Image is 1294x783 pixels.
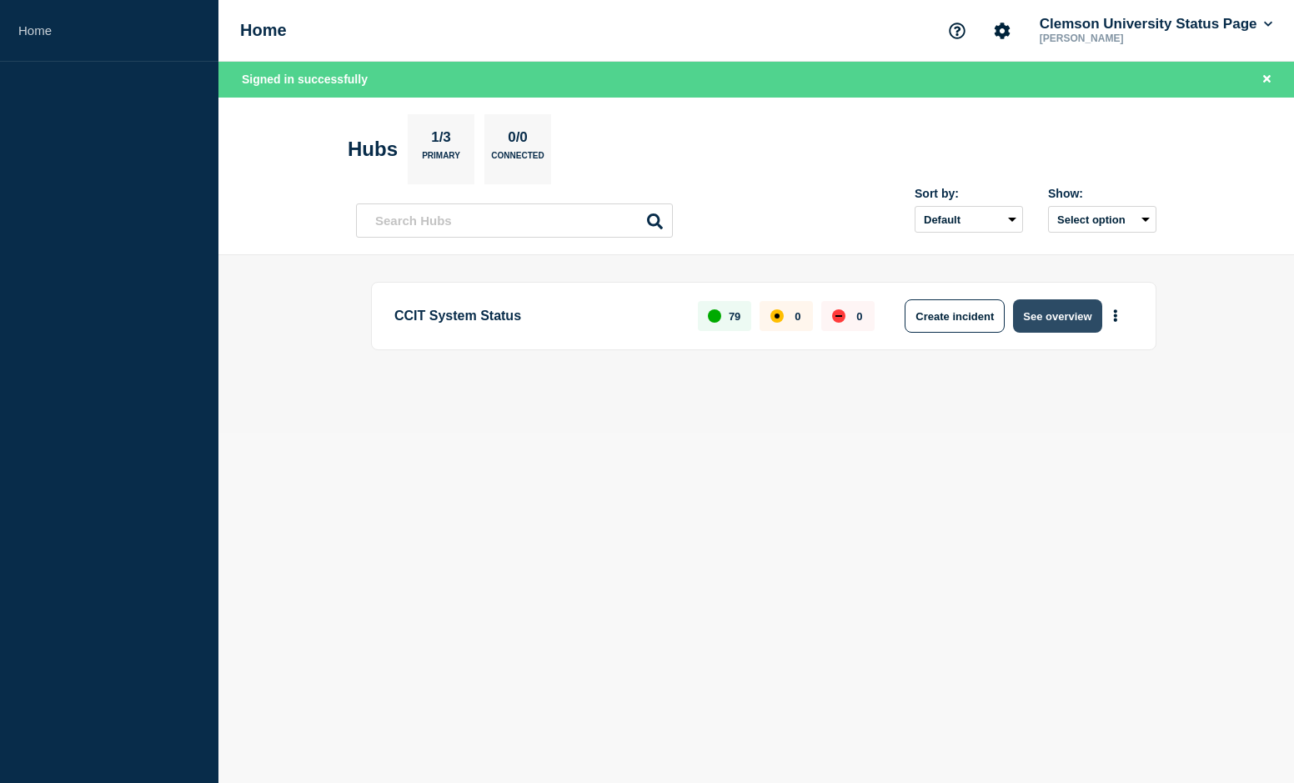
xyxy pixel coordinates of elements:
[915,206,1023,233] select: Sort by
[940,13,975,48] button: Support
[425,129,458,151] p: 1/3
[770,309,784,323] div: affected
[240,21,287,40] h1: Home
[502,129,534,151] p: 0/0
[708,309,721,323] div: up
[915,187,1023,200] div: Sort by:
[1013,299,1101,333] button: See overview
[1048,187,1156,200] div: Show:
[795,310,800,323] p: 0
[985,13,1020,48] button: Account settings
[242,73,368,86] span: Signed in successfully
[356,203,673,238] input: Search Hubs
[1036,16,1276,33] button: Clemson University Status Page
[1036,33,1210,44] p: [PERSON_NAME]
[491,151,544,168] p: Connected
[832,309,845,323] div: down
[729,310,740,323] p: 79
[394,299,679,333] p: CCIT System Status
[1105,301,1126,332] button: More actions
[905,299,1005,333] button: Create incident
[856,310,862,323] p: 0
[422,151,460,168] p: Primary
[348,138,398,161] h2: Hubs
[1256,70,1277,89] button: Close banner
[1048,206,1156,233] button: Select option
